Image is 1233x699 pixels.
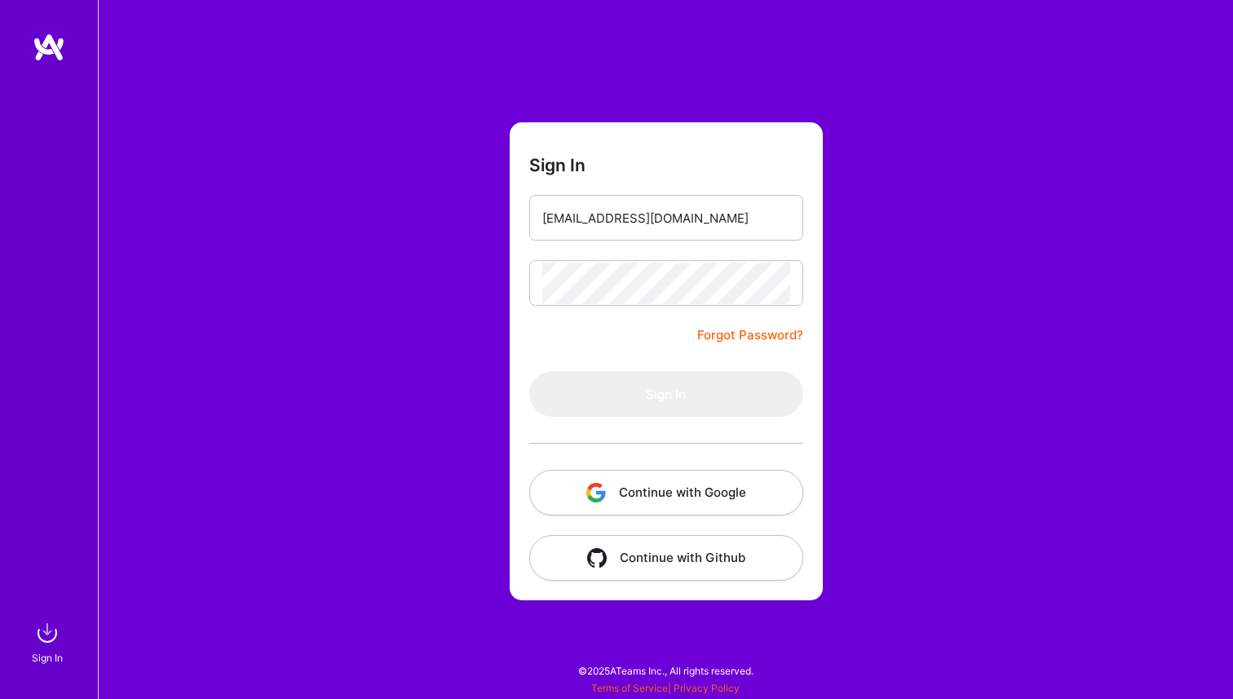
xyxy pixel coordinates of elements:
[591,682,668,694] a: Terms of Service
[674,682,740,694] a: Privacy Policy
[529,155,586,175] h3: Sign In
[586,483,606,502] img: icon
[98,650,1233,691] div: © 2025 ATeams Inc., All rights reserved.
[32,649,63,666] div: Sign In
[33,33,65,62] img: logo
[529,371,803,417] button: Sign In
[31,617,64,649] img: sign in
[697,325,803,345] a: Forgot Password?
[529,535,803,581] button: Continue with Github
[34,617,64,666] a: sign inSign In
[591,682,740,694] span: |
[542,197,790,239] input: Email...
[529,470,803,515] button: Continue with Google
[587,548,607,568] img: icon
